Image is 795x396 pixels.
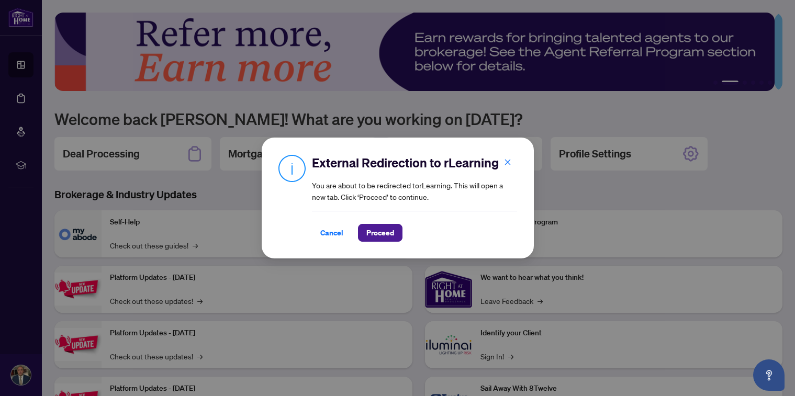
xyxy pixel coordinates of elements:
[312,154,517,171] h2: External Redirection to rLearning
[358,224,402,242] button: Proceed
[312,224,352,242] button: Cancel
[753,359,785,391] button: Open asap
[312,154,517,242] div: You are about to be redirected to rLearning . This will open a new tab. Click ‘Proceed’ to continue.
[366,224,394,241] span: Proceed
[278,154,306,182] img: Info Icon
[504,159,511,166] span: close
[320,224,343,241] span: Cancel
